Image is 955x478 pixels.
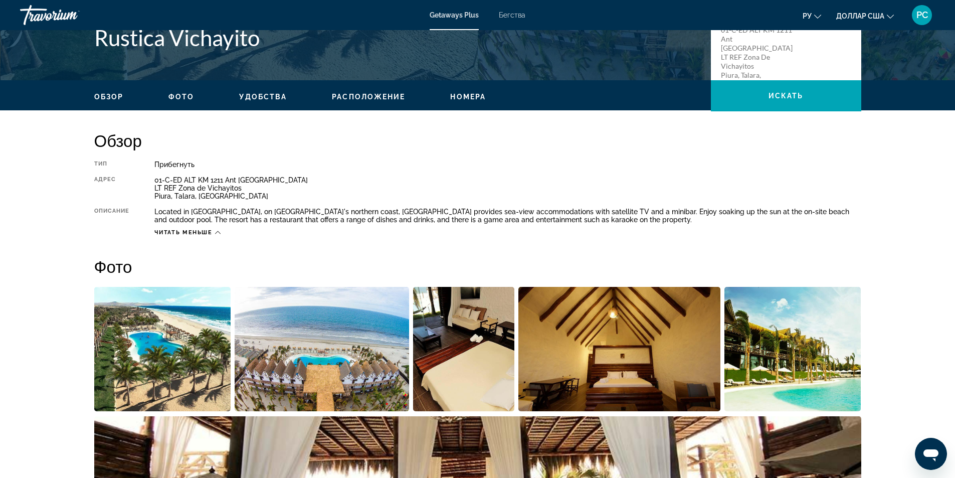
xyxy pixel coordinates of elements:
[94,25,701,51] h1: Rustica Vichayito
[450,92,486,101] button: Номера
[721,26,801,89] p: 01-C-ED ALT KM 1211 Ant [GEOGRAPHIC_DATA] LT REF Zona de Vichayitos Piura, Talara, [GEOGRAPHIC_DATA]
[499,11,525,19] a: Бегства
[154,229,220,236] button: Читать меньше
[94,130,861,150] h2: Обзор
[94,176,130,200] div: Адрес
[168,93,194,101] span: Фото
[154,176,861,200] div: 01-C-ED ALT KM 1211 Ant [GEOGRAPHIC_DATA] LT REF Zona de Vichayitos Piura, Talara, [GEOGRAPHIC_DATA]
[836,12,884,20] font: доллар США
[168,92,194,101] button: Фото
[430,11,479,19] a: Getaways Plus
[769,92,804,100] span: искать
[94,286,231,412] button: Open full-screen image slider
[711,80,861,111] button: искать
[154,208,861,224] div: Located in [GEOGRAPHIC_DATA], on [GEOGRAPHIC_DATA]'s northern coast, [GEOGRAPHIC_DATA] provides s...
[724,286,861,412] button: Open full-screen image slider
[154,229,212,236] span: Читать меньше
[20,2,120,28] a: Травориум
[803,9,821,23] button: Изменить язык
[235,286,409,412] button: Open full-screen image slider
[154,161,861,169] div: Прибегнуть
[803,12,812,20] font: ру
[413,286,515,412] button: Open full-screen image slider
[915,438,947,470] iframe: Кнопка запуска окна обмена сообщениями
[239,93,287,101] span: Удобства
[94,161,130,169] div: Тип
[94,208,130,224] div: Описание
[916,10,928,20] font: РС
[836,9,894,23] button: Изменить валюту
[450,93,486,101] span: Номера
[332,93,405,101] span: Расположение
[239,92,287,101] button: Удобства
[518,286,720,412] button: Open full-screen image slider
[94,93,124,101] span: Обзор
[909,5,935,26] button: Меню пользователя
[94,256,861,276] h2: Фото
[94,92,124,101] button: Обзор
[332,92,405,101] button: Расположение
